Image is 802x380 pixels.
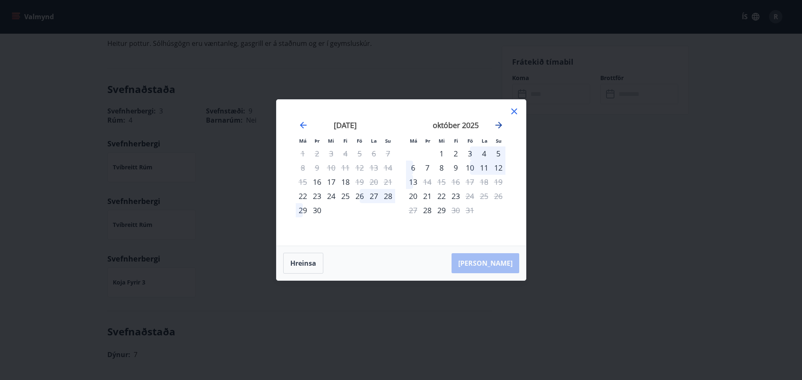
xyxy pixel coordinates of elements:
[381,146,395,161] td: Not available. sunnudagur, 7. september 2025
[420,203,434,217] td: Choose þriðjudagur, 28. október 2025 as your check-in date. It’s available.
[406,189,420,203] div: Aðeins innritun í boði
[310,175,324,189] td: Choose þriðjudagur, 16. september 2025 as your check-in date. It’s available.
[324,189,338,203] div: 24
[338,189,353,203] td: Choose fimmtudagur, 25. september 2025 as your check-in date. It’s available.
[310,146,324,161] td: Not available. þriðjudagur, 2. september 2025
[420,161,434,175] div: 7
[433,120,479,130] strong: október 2025
[381,189,395,203] td: Choose sunnudagur, 28. september 2025 as your check-in date. It’s available.
[420,203,434,217] div: Aðeins innritun í boði
[283,253,323,274] button: Hreinsa
[477,189,491,203] td: Not available. laugardagur, 25. október 2025
[420,189,434,203] td: Choose þriðjudagur, 21. október 2025 as your check-in date. It’s available.
[357,138,362,144] small: Fö
[338,175,353,189] td: Choose fimmtudagur, 18. september 2025 as your check-in date. It’s available.
[434,175,449,189] td: Not available. miðvikudagur, 15. október 2025
[338,161,353,175] td: Not available. fimmtudagur, 11. september 2025
[454,138,458,144] small: Fi
[338,146,353,161] td: Not available. fimmtudagur, 4. september 2025
[491,161,505,175] td: Choose sunnudagur, 12. október 2025 as your check-in date. It’s available.
[353,175,367,189] div: Aðeins útritun í boði
[449,146,463,161] td: Choose fimmtudagur, 2. október 2025 as your check-in date. It’s available.
[491,146,505,161] td: Choose sunnudagur, 5. október 2025 as your check-in date. It’s available.
[324,175,338,189] td: Choose miðvikudagur, 17. september 2025 as your check-in date. It’s available.
[467,138,473,144] small: Fö
[410,138,417,144] small: Má
[324,146,338,161] td: Not available. miðvikudagur, 3. september 2025
[463,161,477,175] div: 10
[310,203,324,217] div: 30
[420,175,434,189] td: Not available. þriðjudagur, 14. október 2025
[434,203,449,217] td: Choose miðvikudagur, 29. október 2025 as your check-in date. It’s available.
[296,203,310,217] div: 29
[449,175,463,189] td: Not available. fimmtudagur, 16. október 2025
[353,189,367,203] td: Choose föstudagur, 26. september 2025 as your check-in date. It’s available.
[296,146,310,161] td: Not available. mánudagur, 1. september 2025
[296,175,310,189] td: Not available. mánudagur, 15. september 2025
[463,189,477,203] div: Aðeins útritun í boði
[463,203,477,217] td: Not available. föstudagur, 31. október 2025
[449,189,463,203] td: Choose fimmtudagur, 23. október 2025 as your check-in date. It’s available.
[310,203,324,217] td: Choose þriðjudagur, 30. september 2025 as your check-in date. It’s available.
[406,175,420,189] td: Choose mánudagur, 13. október 2025 as your check-in date. It’s available.
[296,189,310,203] div: Aðeins innritun í boði
[494,120,504,130] div: Move forward to switch to the next month.
[491,175,505,189] td: Not available. sunnudagur, 19. október 2025
[310,161,324,175] td: Not available. þriðjudagur, 9. september 2025
[324,161,338,175] td: Not available. miðvikudagur, 10. september 2025
[491,189,505,203] td: Not available. sunnudagur, 26. október 2025
[324,189,338,203] td: Choose miðvikudagur, 24. september 2025 as your check-in date. It’s available.
[406,189,420,203] td: Choose mánudagur, 20. október 2025 as your check-in date. It’s available.
[367,189,381,203] td: Choose laugardagur, 27. september 2025 as your check-in date. It’s available.
[296,189,310,203] td: Choose mánudagur, 22. september 2025 as your check-in date. It’s available.
[477,146,491,161] div: 4
[477,161,491,175] td: Choose laugardagur, 11. október 2025 as your check-in date. It’s available.
[449,203,463,217] div: Aðeins útritun í boði
[381,189,395,203] div: 28
[338,175,353,189] div: 18
[449,189,463,203] div: 23
[334,120,357,130] strong: [DATE]
[406,161,420,175] td: Choose mánudagur, 6. október 2025 as your check-in date. It’s available.
[310,175,324,189] div: Aðeins innritun í boði
[353,189,367,203] div: 26
[315,138,320,144] small: Þr
[406,161,420,175] div: 6
[463,161,477,175] td: Choose föstudagur, 10. október 2025 as your check-in date. It’s available.
[434,146,449,161] div: 1
[371,138,377,144] small: La
[381,175,395,189] td: Not available. sunnudagur, 21. september 2025
[298,120,308,130] div: Move backward to switch to the previous month.
[385,138,391,144] small: Su
[381,161,395,175] td: Not available. sunnudagur, 14. september 2025
[353,175,367,189] td: Not available. föstudagur, 19. september 2025
[353,146,367,161] td: Not available. föstudagur, 5. september 2025
[482,138,487,144] small: La
[420,189,434,203] div: 21
[477,175,491,189] td: Not available. laugardagur, 18. október 2025
[463,189,477,203] td: Not available. föstudagur, 24. október 2025
[477,146,491,161] td: Choose laugardagur, 4. október 2025 as your check-in date. It’s available.
[449,161,463,175] div: 9
[463,146,477,161] td: Choose föstudagur, 3. október 2025 as your check-in date. It’s available.
[310,189,324,203] td: Choose þriðjudagur, 23. september 2025 as your check-in date. It’s available.
[367,146,381,161] td: Not available. laugardagur, 6. september 2025
[477,161,491,175] div: 11
[420,161,434,175] td: Choose þriðjudagur, 7. október 2025 as your check-in date. It’s available.
[449,161,463,175] td: Choose fimmtudagur, 9. október 2025 as your check-in date. It’s available.
[449,203,463,217] td: Not available. fimmtudagur, 30. október 2025
[296,161,310,175] td: Not available. mánudagur, 8. september 2025
[287,110,516,236] div: Calendar
[328,138,334,144] small: Mi
[439,138,445,144] small: Mi
[449,146,463,161] div: 2
[296,203,310,217] td: Choose mánudagur, 29. september 2025 as your check-in date. It’s available.
[434,161,449,175] td: Choose miðvikudagur, 8. október 2025 as your check-in date. It’s available.
[310,189,324,203] div: 23
[463,146,477,161] div: 3
[491,161,505,175] div: 12
[425,138,430,144] small: Þr
[434,189,449,203] div: 22
[299,138,307,144] small: Má
[434,189,449,203] td: Choose miðvikudagur, 22. október 2025 as your check-in date. It’s available.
